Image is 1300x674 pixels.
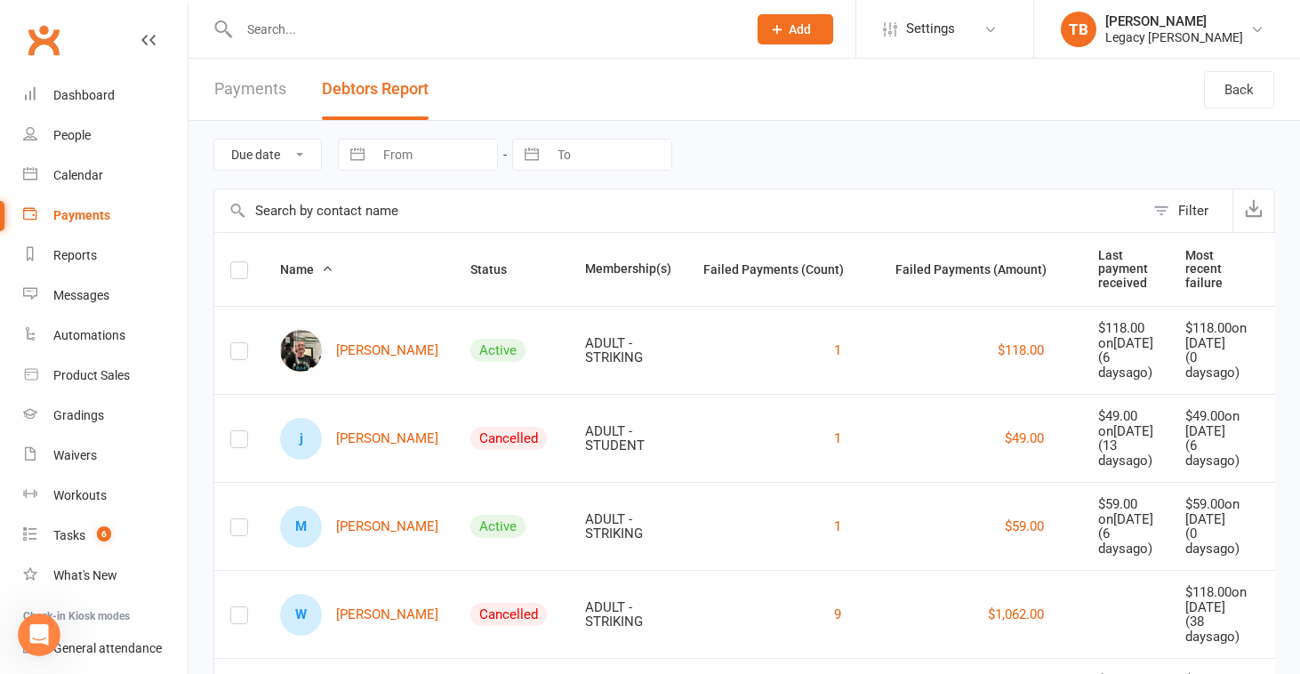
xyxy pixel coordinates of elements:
[703,262,863,277] span: Failed Payments (Count)
[53,208,110,222] div: Payments
[53,128,91,142] div: People
[282,555,310,567] span: Help
[988,604,1044,625] button: $1,062.00
[59,390,351,405] span: Welcome! 👋 What can I help you with [DATE]?
[98,456,259,492] button: Ask a question
[280,418,438,460] a: j[PERSON_NAME]
[1105,13,1243,29] div: [PERSON_NAME]
[63,78,166,97] div: [PERSON_NAME]
[23,116,188,156] a: People
[53,368,130,382] div: Product Sales
[170,276,220,294] div: • [DATE]
[53,88,115,102] div: Dashboard
[63,144,166,163] div: [PERSON_NAME]
[23,156,188,196] a: Calendar
[470,515,526,538] div: Active
[280,506,438,548] a: M[PERSON_NAME]
[20,126,56,162] img: Profile image for Emily
[373,140,497,170] input: From
[53,641,162,655] div: General attendance
[906,9,955,49] span: Settings
[120,407,170,426] div: • [DATE]
[41,555,77,567] span: Home
[63,210,166,229] div: [PERSON_NAME]
[470,603,547,626] div: Cancelled
[1098,526,1153,556] div: ( 6 days ago)
[280,418,322,460] div: j
[1185,438,1247,468] div: ( 6 days ago)
[470,259,526,280] button: Status
[23,396,188,436] a: Gradings
[280,259,333,280] button: Name
[280,594,322,636] div: W
[20,60,56,96] img: Profile image for Emily
[834,604,841,625] button: 9
[234,17,734,42] input: Search...
[118,510,237,582] button: Messages
[63,193,259,207] span: Did that answer your question?
[214,59,286,120] a: Payments
[23,76,188,116] a: Dashboard
[33,405,54,427] div: J
[53,528,85,542] div: Tasks
[20,455,56,491] img: Profile image for David
[470,427,547,450] div: Cancelled
[53,168,103,182] div: Calendar
[703,259,863,280] button: Failed Payments (Count)
[1144,189,1232,232] button: Filter
[585,424,671,453] div: ADULT - STUDENT
[53,408,104,422] div: Gradings
[585,336,671,365] div: ADULT - STRIKING
[280,262,333,277] span: Name
[170,144,220,163] div: • [DATE]
[53,288,109,302] div: Messages
[834,340,841,361] button: 1
[23,316,188,356] a: Automations
[214,189,1144,232] input: Search by contact name
[585,512,671,542] div: ADULT - STRIKING
[470,339,526,362] div: Active
[23,476,188,516] a: Workouts
[53,568,117,582] div: What's New
[63,473,166,492] div: [PERSON_NAME]
[20,258,56,293] img: Profile image for Emily
[90,341,140,360] div: • [DATE]
[63,276,166,294] div: [PERSON_NAME]
[23,236,188,276] a: Reports
[1098,497,1153,526] div: $59.00 on [DATE]
[63,341,86,360] div: Bec
[53,488,107,502] div: Workouts
[1061,12,1096,47] div: TB
[23,629,188,669] a: General attendance kiosk mode
[1098,409,1153,438] div: $49.00 on [DATE]
[1105,29,1243,45] div: Legacy [PERSON_NAME]
[23,556,188,596] a: What's New
[280,594,438,636] a: W[PERSON_NAME]
[23,356,188,396] a: Product Sales
[20,192,56,228] img: Profile image for Toby
[170,78,220,97] div: • [DATE]
[998,340,1044,361] button: $118.00
[1098,350,1153,380] div: ( 6 days ago)
[21,18,66,62] a: Clubworx
[63,325,269,339] span: Sent you an interactive message
[237,510,356,582] button: Help
[132,7,228,37] h1: Messages
[895,262,1066,277] span: Failed Payments (Amount)
[585,600,671,630] div: ADULT - STRIKING
[18,405,39,427] div: J
[322,59,429,120] button: Debtors Report
[23,196,188,236] a: Payments
[23,436,188,476] a: Waivers
[23,276,188,316] a: Messages
[53,448,97,462] div: Waivers
[1185,585,1247,614] div: $118.00 on [DATE]
[97,526,111,542] span: 6
[834,428,841,449] button: 1
[834,516,841,537] button: 1
[1098,438,1153,468] div: ( 13 days ago)
[569,233,687,306] th: Membership(s)
[280,330,438,372] a: [PERSON_NAME]
[53,248,97,262] div: Reports
[1005,428,1044,449] button: $49.00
